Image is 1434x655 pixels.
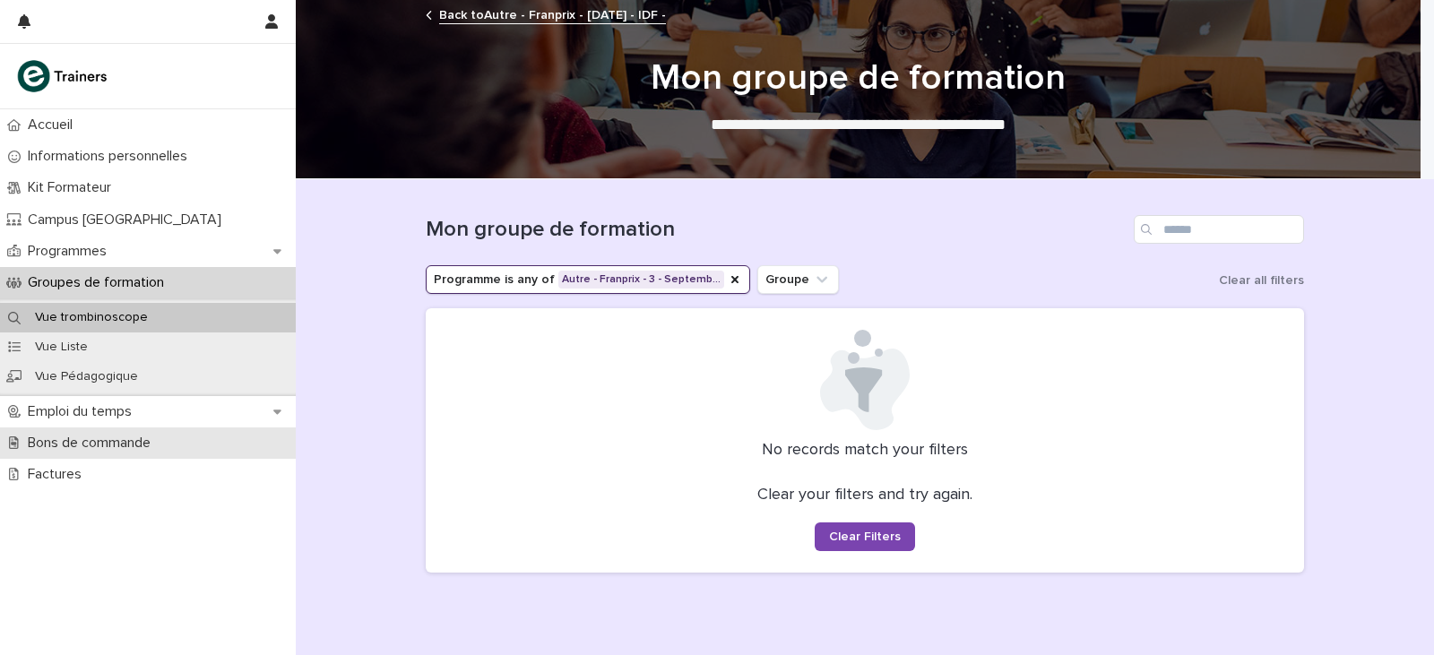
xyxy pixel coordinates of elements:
p: Emploi du temps [21,403,146,420]
button: Programme [426,265,750,294]
p: Clear your filters and try again. [757,486,972,505]
p: Accueil [21,116,87,134]
h1: Mon groupe de formation [419,56,1298,99]
p: Bons de commande [21,435,165,452]
button: Groupe [757,265,839,294]
input: Search [1134,215,1304,244]
button: Clear all filters [1212,267,1304,294]
img: K0CqGN7SDeD6s4JG8KQk [14,58,113,94]
p: Vue Liste [21,340,102,355]
button: Clear Filters [815,522,915,551]
p: Factures [21,466,96,483]
span: Clear all filters [1219,274,1304,287]
p: Programmes [21,243,121,260]
p: Vue trombinoscope [21,310,162,325]
p: Informations personnelles [21,148,202,165]
a: Back toAutre - Franprix - [DATE] - IDF - [439,4,666,24]
h1: Mon groupe de formation [426,217,1127,243]
p: Vue Pédagogique [21,369,152,384]
span: Clear Filters [829,530,901,543]
p: No records match your filters [447,441,1283,461]
p: Kit Formateur [21,179,125,196]
p: Groupes de formation [21,274,178,291]
p: Campus [GEOGRAPHIC_DATA] [21,211,236,228]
